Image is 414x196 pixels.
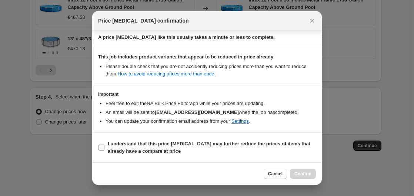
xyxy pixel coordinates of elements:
[98,34,275,40] b: A price [MEDICAL_DATA] like this usually takes a minute or less to complete.
[307,16,317,26] button: Close
[118,71,214,77] a: How to avoid reducing prices more than once
[98,54,273,60] b: This job includes product variants that appear to be reduced in price already
[268,171,283,177] span: Cancel
[106,109,316,116] li: An email will be sent to when the job has completed .
[106,118,316,125] li: You can update your confirmation email address from your .
[98,17,189,24] span: Price [MEDICAL_DATA] confirmation
[231,118,249,124] a: Settings
[106,100,316,107] li: Feel free to exit the NA Bulk Price Editor app while your prices are updating.
[106,63,316,78] li: Please double check that you are not accidently reducing prices more than you want to reduce them
[108,141,310,154] b: I understand that this price [MEDICAL_DATA] may further reduce the prices of items that already h...
[98,91,316,97] h3: Important
[264,169,287,179] button: Cancel
[155,109,239,115] b: [EMAIL_ADDRESS][DOMAIN_NAME]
